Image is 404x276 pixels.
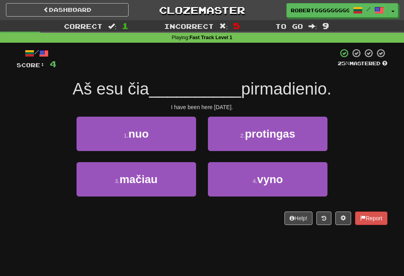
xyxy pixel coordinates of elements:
[355,212,387,225] button: Report
[124,132,129,139] small: 1 .
[77,117,196,151] button: 1.nuo
[233,21,240,30] span: 5
[275,22,303,30] span: To go
[189,35,232,40] strong: Fast Track Level 1
[17,48,56,58] div: /
[208,162,327,197] button: 4.vyno
[252,178,257,184] small: 4 .
[240,132,245,139] small: 2 .
[284,212,312,225] button: Help!
[50,59,56,69] span: 4
[73,79,149,98] span: Aš esu čia
[338,60,387,67] div: Mastered
[322,21,329,30] span: 9
[129,128,149,140] span: nuo
[64,22,103,30] span: Correct
[241,79,331,98] span: pirmadienio.
[140,3,263,17] a: Clozemaster
[108,23,117,30] span: :
[6,3,129,17] a: Dashboard
[149,79,241,98] span: __________
[286,3,388,17] a: RobertGgggggggg /
[338,60,350,66] span: 25 %
[17,62,45,68] span: Score:
[309,23,317,30] span: :
[257,173,283,185] span: vyno
[17,103,387,111] div: I have been here [DATE].
[164,22,214,30] span: Incorrect
[367,6,370,12] span: /
[115,178,120,184] small: 3 .
[219,23,228,30] span: :
[316,212,331,225] button: Round history (alt+y)
[122,21,129,30] span: 1
[291,7,349,14] span: RobertGgggggggg
[77,162,196,197] button: 3.mačiau
[208,117,327,151] button: 2.protingas
[120,173,158,185] span: mačiau
[245,128,296,140] span: protingas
